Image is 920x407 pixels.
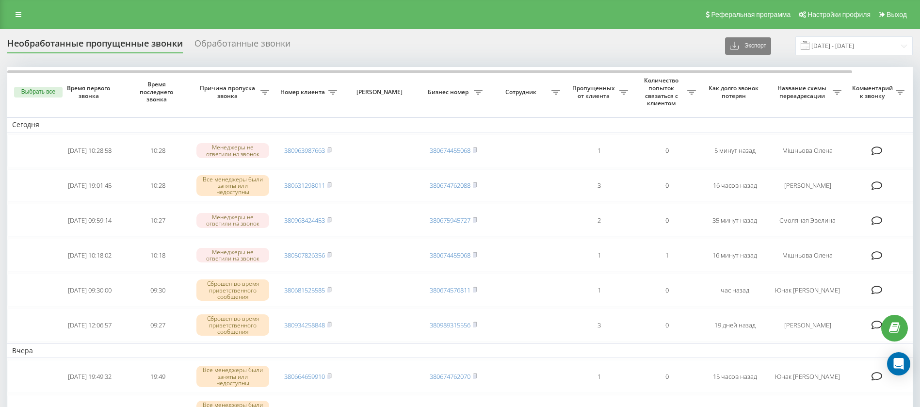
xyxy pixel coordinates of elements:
[284,372,325,381] a: 380664659910
[769,204,846,237] td: Смоляная Эвелина
[56,309,124,342] td: [DATE] 12:06:57
[887,352,910,375] div: Open Intercom Messenger
[430,372,470,381] a: 380674762070
[430,321,470,329] a: 380989315556
[725,37,771,55] button: Экспорт
[124,134,192,167] td: 10:28
[565,360,633,393] td: 1
[56,169,124,202] td: [DATE] 19:01:45
[196,213,269,228] div: Менеджеры не ответили на звонок
[194,38,291,53] div: Обработанные звонки
[633,204,701,237] td: 0
[565,309,633,342] td: 3
[124,239,192,272] td: 10:18
[565,239,633,272] td: 1
[701,274,769,307] td: час назад
[430,216,470,225] a: 380675945727
[284,251,325,260] a: 380507826356
[633,169,701,202] td: 0
[709,84,761,99] span: Как долго звонок потерян
[196,314,269,336] div: Сброшен во время приветственного сообщения
[774,84,833,99] span: Название схемы переадресации
[284,146,325,155] a: 380963987663
[887,11,907,18] span: Выход
[701,169,769,202] td: 16 часов назад
[633,274,701,307] td: 0
[7,38,183,53] div: Необработанные пропущенные звонки
[701,204,769,237] td: 35 минут назад
[56,204,124,237] td: [DATE] 09:59:14
[430,286,470,294] a: 380674576811
[56,239,124,272] td: [DATE] 10:18:02
[769,309,846,342] td: [PERSON_NAME]
[196,279,269,301] div: Сброшен во время приветственного сообщения
[124,309,192,342] td: 09:27
[769,169,846,202] td: [PERSON_NAME]
[430,251,470,260] a: 380674455068
[196,84,260,99] span: Причина пропуска звонка
[424,88,474,96] span: Бизнес номер
[565,169,633,202] td: 3
[124,204,192,237] td: 10:27
[56,360,124,393] td: [DATE] 19:49:32
[430,181,470,190] a: 380674762088
[701,134,769,167] td: 5 минут назад
[196,175,269,196] div: Все менеджеры были заняты или недоступны
[284,321,325,329] a: 380934258848
[131,81,184,103] span: Время последнего звонка
[56,134,124,167] td: [DATE] 10:28:58
[350,88,411,96] span: [PERSON_NAME]
[565,274,633,307] td: 1
[633,309,701,342] td: 0
[807,11,871,18] span: Настройки профиля
[769,274,846,307] td: Юнак [PERSON_NAME]
[196,366,269,387] div: Все менеджеры были заняты или недоступны
[565,134,633,167] td: 1
[633,239,701,272] td: 1
[633,360,701,393] td: 0
[279,88,328,96] span: Номер клиента
[769,239,846,272] td: Мішньова Олена
[284,286,325,294] a: 380681525585
[14,87,63,98] button: Выбрать все
[769,134,846,167] td: Мішньова Олена
[56,274,124,307] td: [DATE] 09:30:00
[633,134,701,167] td: 0
[701,360,769,393] td: 15 часов назад
[851,84,896,99] span: Комментарий к звонку
[124,360,192,393] td: 19:49
[430,146,470,155] a: 380674455068
[565,204,633,237] td: 2
[711,11,791,18] span: Реферальная программа
[492,88,551,96] span: Сотрудник
[284,181,325,190] a: 380631298011
[638,77,687,107] span: Количество попыток связаться с клиентом
[570,84,619,99] span: Пропущенных от клиента
[769,360,846,393] td: Юнак [PERSON_NAME]
[124,274,192,307] td: 09:30
[196,143,269,158] div: Менеджеры не ответили на звонок
[196,248,269,262] div: Менеджеры не ответили на звонок
[284,216,325,225] a: 380968424453
[701,309,769,342] td: 19 дней назад
[64,84,116,99] span: Время первого звонка
[124,169,192,202] td: 10:28
[701,239,769,272] td: 16 минут назад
